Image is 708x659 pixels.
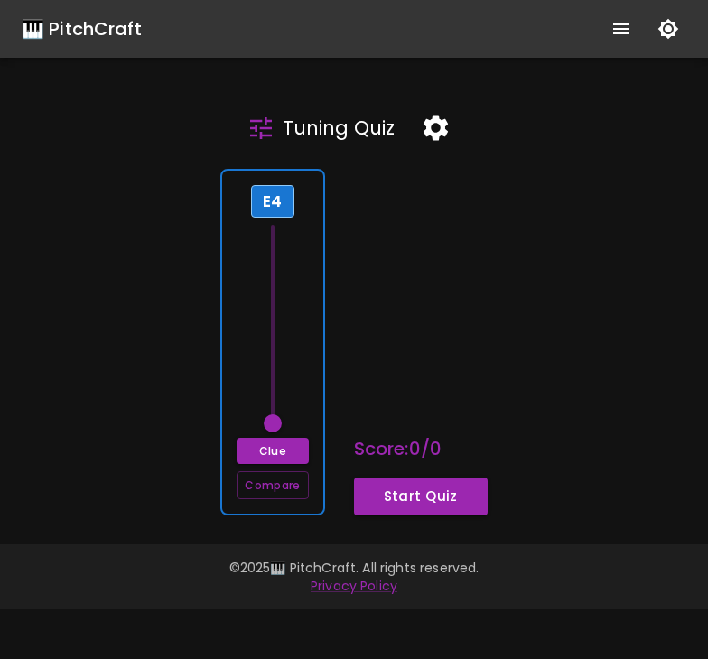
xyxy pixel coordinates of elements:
p: © 2025 🎹 PitchCraft. All rights reserved. [22,559,686,577]
a: 🎹 PitchCraft [22,14,142,43]
button: Clue [237,438,308,464]
h6: Score: 0 / 0 [354,434,442,463]
div: E4 [251,185,294,218]
button: show more [600,7,643,51]
a: Privacy Policy [311,577,397,595]
button: Start Quiz [354,478,488,515]
button: Compare [237,471,308,499]
h5: Tuning Quiz [283,116,395,141]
